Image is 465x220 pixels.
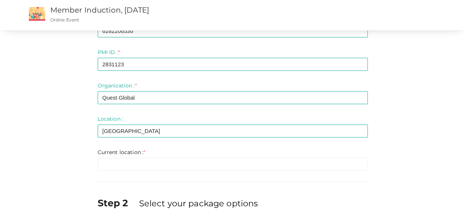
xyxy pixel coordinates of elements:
[98,82,137,89] label: Organization :
[29,7,45,21] img: event2.png
[98,24,368,37] input: Enter registrant phone no here.
[139,197,258,209] label: Select your package options
[98,49,120,56] label: PMI ID :
[98,115,123,123] label: Location :
[98,149,146,156] label: Current location :
[50,6,149,14] a: Member Induction, [DATE]
[50,17,283,23] p: Online Event
[98,196,138,210] label: Step 2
